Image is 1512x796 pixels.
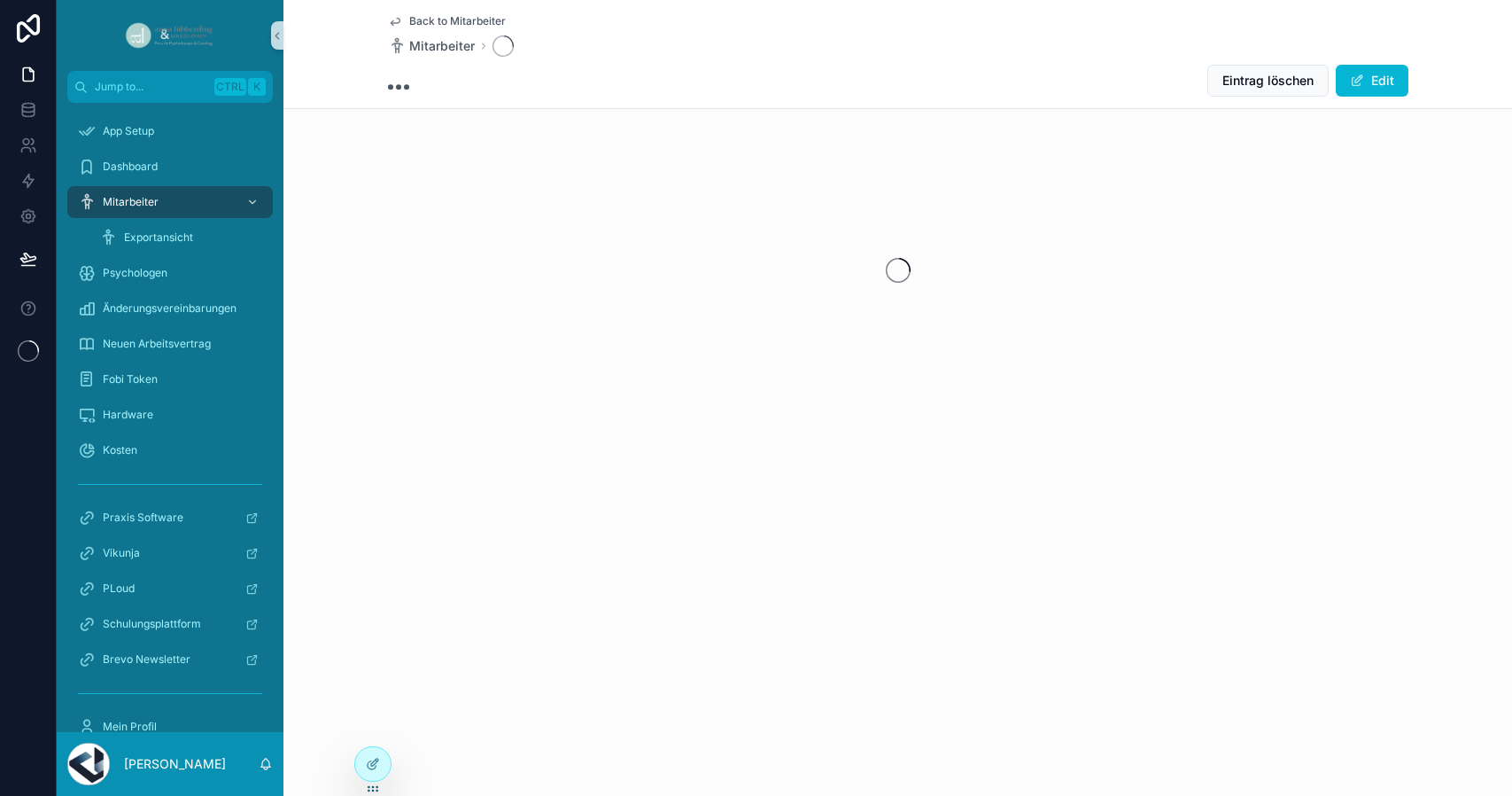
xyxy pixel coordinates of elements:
span: Fobi Token [103,372,158,386]
span: Eintrag löschen [1222,72,1314,90]
a: Mitarbeiter [388,37,475,55]
a: Hardware [67,399,273,431]
a: App Setup [67,115,273,147]
p: [PERSON_NAME] [124,755,226,773]
span: Vikunja [103,546,140,560]
span: App Setup [103,124,154,138]
span: Änderungsvereinbarungen [103,301,236,316]
a: Neuen Arbeitsvertrag [67,328,273,360]
button: Eintrag löschen [1207,65,1329,97]
a: Kosten [67,434,273,466]
span: Mein Profil [103,720,157,734]
a: Brevo Newsletter [67,644,273,675]
a: Back to Mitarbeiter [388,14,506,28]
button: Edit [1336,65,1408,97]
span: Mitarbeiter [409,37,475,55]
span: Back to Mitarbeiter [409,14,506,28]
a: Vikunja [67,537,273,569]
a: Änderungsvereinbarungen [67,293,273,324]
span: Mitarbeiter [103,195,159,209]
span: Neuen Arbeitsvertrag [103,337,211,351]
div: scrollable content [57,103,283,732]
span: Exportansicht [124,230,193,245]
img: App logo [123,21,216,50]
a: Praxis Software [67,502,273,534]
a: Mitarbeiter [67,186,273,218]
a: Psychologen [67,257,273,289]
a: Fobi Token [67,363,273,395]
a: Mein Profil [67,711,273,743]
span: Schulungsplattform [103,617,201,631]
span: Hardware [103,408,153,422]
a: Dashboard [67,151,273,183]
span: Psychologen [103,266,167,280]
a: PLoud [67,573,273,605]
span: Dashboard [103,160,158,174]
span: PLoud [103,581,135,596]
a: Exportansicht [89,222,273,254]
span: Ctrl [214,78,246,96]
a: Schulungsplattform [67,608,273,640]
span: Jump to... [95,80,207,94]
button: Jump to...CtrlK [67,71,273,103]
span: Kosten [103,443,137,457]
span: K [250,80,264,94]
span: Praxis Software [103,511,183,525]
span: Brevo Newsletter [103,652,190,667]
